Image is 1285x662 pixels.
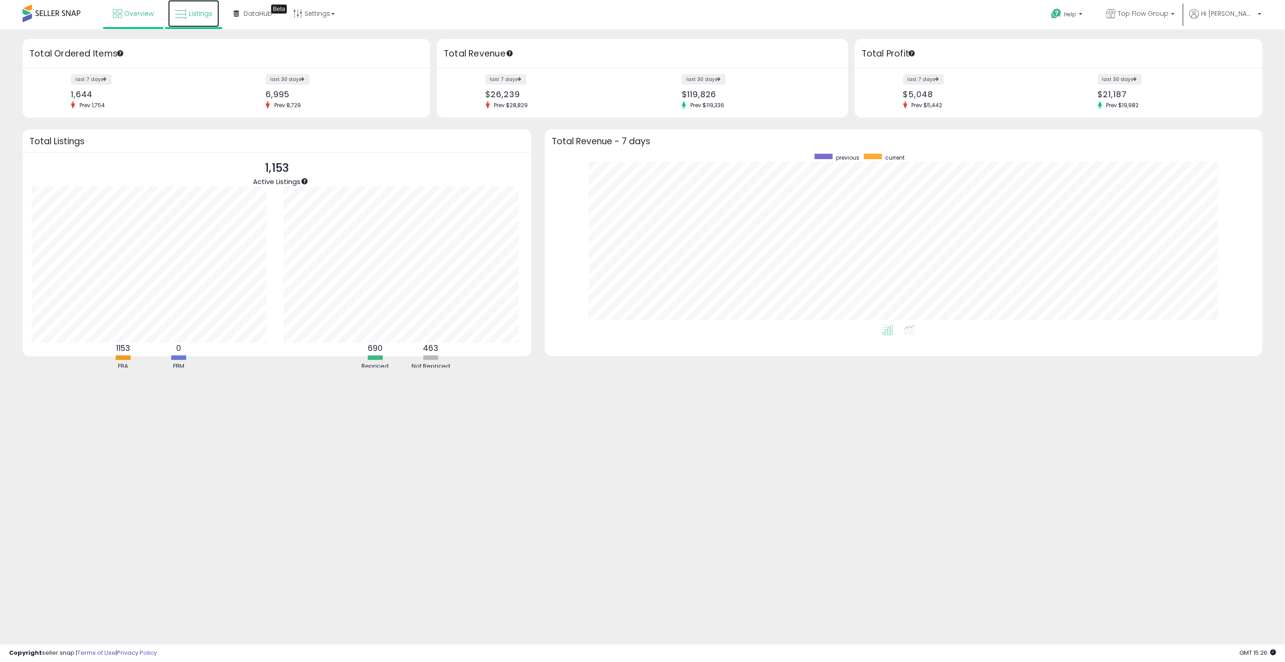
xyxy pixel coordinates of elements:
[151,362,206,371] div: FBM
[1118,9,1168,18] span: Top Flow Group
[403,362,458,371] div: Not Repriced
[1098,90,1247,99] div: $21,187
[1201,9,1255,18] span: Hi [PERSON_NAME]
[266,74,310,85] label: last 30 days
[348,362,402,371] div: Repriced
[506,49,514,57] div: Tooltip anchor
[682,90,832,99] div: $119,826
[266,90,414,99] div: 6,995
[686,101,729,109] span: Prev: $119,336
[176,343,181,354] b: 0
[1044,1,1092,29] a: Help
[486,74,526,85] label: last 7 days
[253,177,300,186] span: Active Listings
[116,343,130,354] b: 1153
[490,101,533,109] span: Prev: $28,829
[444,47,841,60] h3: Total Revenue
[244,9,272,18] span: DataHub
[486,90,636,99] div: $26,239
[71,74,112,85] label: last 7 days
[903,90,1052,99] div: $5,048
[1051,8,1062,19] i: Get Help
[1102,101,1144,109] span: Prev: $19,982
[1064,10,1076,18] span: Help
[300,177,309,185] div: Tooltip anchor
[862,47,1256,60] h3: Total Profit
[75,101,109,109] span: Prev: 1,754
[96,362,150,371] div: FBA
[908,49,916,57] div: Tooltip anchor
[1098,74,1142,85] label: last 30 days
[271,5,287,14] div: Tooltip anchor
[1189,9,1262,29] a: Hi [PERSON_NAME]
[29,47,423,60] h3: Total Ordered Items
[423,343,438,354] b: 463
[368,343,383,354] b: 690
[189,9,212,18] span: Listings
[903,74,944,85] label: last 7 days
[270,101,305,109] span: Prev: 8,729
[682,74,726,85] label: last 30 days
[71,90,220,99] div: 1,644
[124,9,154,18] span: Overview
[253,160,300,177] p: 1,153
[552,138,1256,145] h3: Total Revenue - 7 days
[907,101,947,109] span: Prev: $5,442
[836,154,859,161] span: previous
[885,154,905,161] span: current
[116,49,124,57] div: Tooltip anchor
[29,138,525,145] h3: Total Listings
